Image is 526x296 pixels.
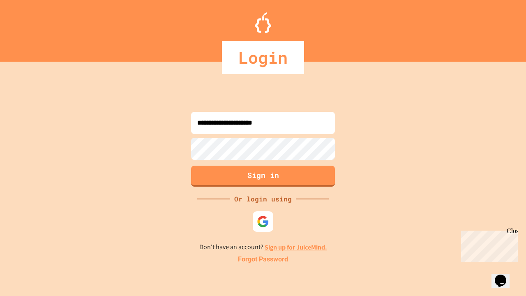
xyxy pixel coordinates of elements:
img: Logo.svg [255,12,271,33]
div: Login [222,41,304,74]
iframe: chat widget [458,227,518,262]
p: Don't have an account? [199,242,327,252]
div: Or login using [230,194,296,204]
a: Sign up for JuiceMind. [265,243,327,252]
div: Chat with us now!Close [3,3,57,52]
button: Sign in [191,166,335,187]
a: Forgot Password [238,254,288,264]
iframe: chat widget [491,263,518,288]
img: google-icon.svg [257,215,269,228]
